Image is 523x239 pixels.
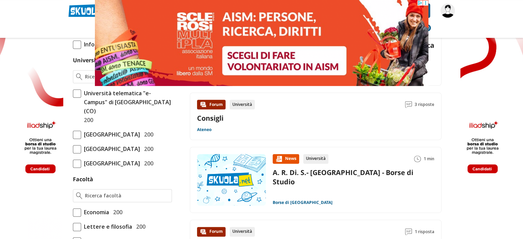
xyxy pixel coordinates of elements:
span: 200 [141,130,153,139]
img: News contenuto [275,155,282,162]
img: raffaella22405 [440,3,455,18]
input: Ricerca universita [85,73,168,80]
img: Commenti lettura [405,228,412,235]
span: Lettere e filosofia [81,222,132,231]
span: [GEOGRAPHIC_DATA] [81,159,140,168]
a: Borse di [GEOGRAPHIC_DATA] [273,200,333,205]
span: 200 [141,159,153,168]
span: Informatica [81,40,115,49]
div: Università [303,154,328,164]
img: Immagine news [197,154,266,206]
img: Ricerca universita [76,73,83,80]
img: Ricerca facoltà [76,192,83,199]
span: 200 [110,208,122,217]
label: Università [73,56,101,64]
span: Economia [81,208,109,217]
span: 200 [141,144,153,153]
span: 1 min [424,154,434,164]
span: 1 risposta [415,227,434,237]
img: Tempo lettura [414,155,421,162]
a: A. R. Di. S.- [GEOGRAPHIC_DATA] - Borse di Studio [273,168,413,186]
div: Università [230,100,255,109]
span: [GEOGRAPHIC_DATA] [81,130,140,139]
span: Università telematica "e-Campus" di [GEOGRAPHIC_DATA] (CO) [81,89,172,116]
span: 200 [81,116,93,124]
img: Commenti lettura [405,101,412,108]
a: Ateneo [197,127,211,132]
a: Consigli [197,113,224,123]
img: Forum contenuto [200,228,207,235]
img: Forum contenuto [200,101,207,108]
div: Università [230,227,255,237]
span: [GEOGRAPHIC_DATA] [81,144,140,153]
div: Forum [197,227,226,237]
input: Ricerca facoltà [85,192,168,199]
span: 3 risposte [415,100,434,109]
div: News [273,154,299,164]
div: Forum [197,100,226,109]
span: 200 [133,222,145,231]
label: Facoltà [73,175,93,183]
